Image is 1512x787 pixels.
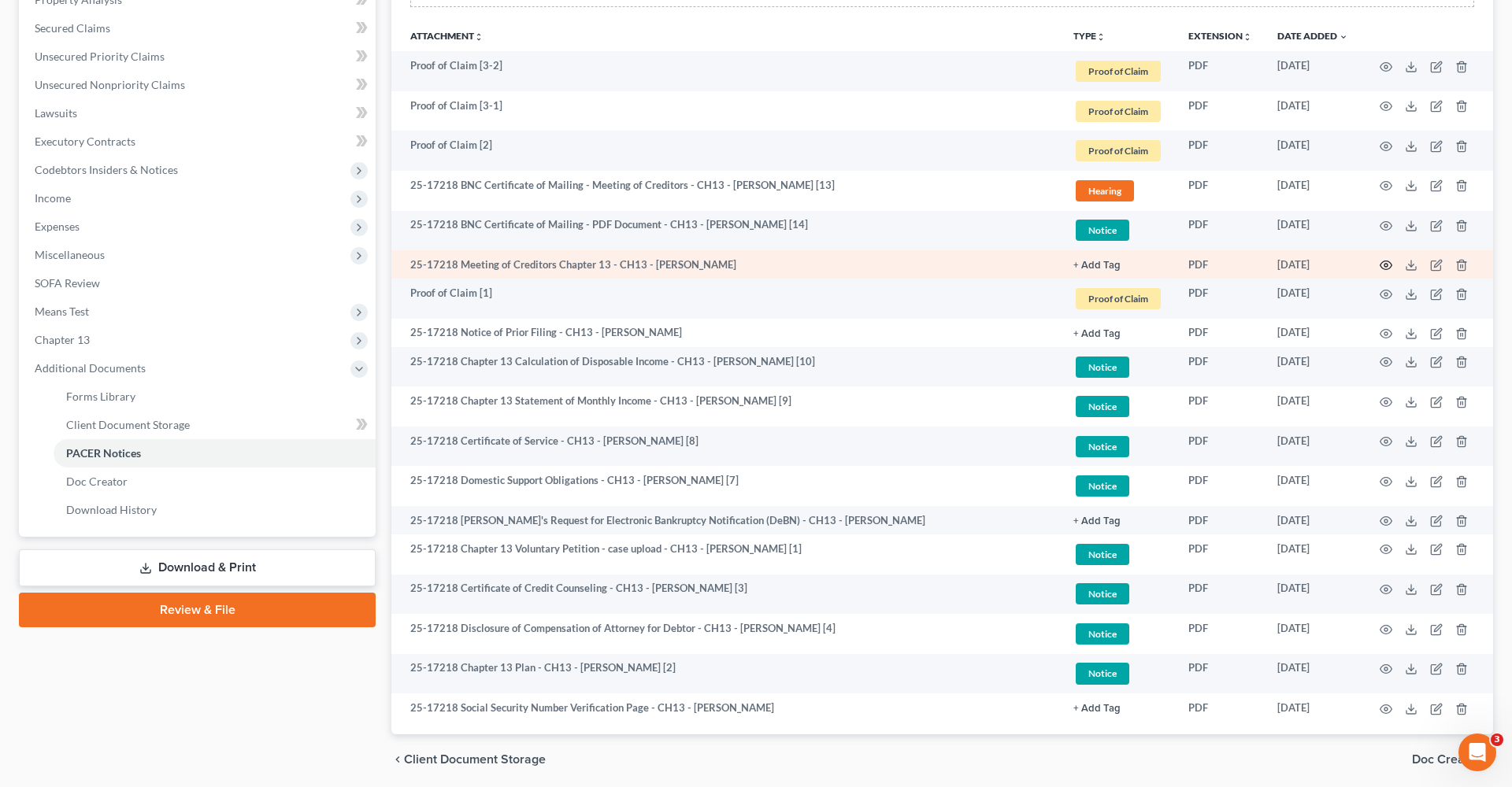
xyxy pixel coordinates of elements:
[54,411,376,439] a: Client Document Storage
[474,32,484,42] i: unfold_more
[1188,30,1252,42] a: Extensionunfold_more
[1491,733,1503,746] span: 3
[1265,466,1361,506] td: [DATE]
[1265,506,1361,534] td: [DATE]
[1073,516,1121,527] button: + Add Tag
[54,382,376,411] a: Forms Library
[1073,217,1163,243] a: Notice
[22,127,376,156] a: Executory Contracts
[1076,61,1161,82] span: Proof of Claim
[1176,250,1265,279] td: PDF
[391,171,1061,211] td: 25-17218 BNC Certificate of Mailing - Meeting of Creditors - CH13 - [PERSON_NAME] [13]
[391,427,1061,467] td: 25-17218 Certificate of Service - CH13 - [PERSON_NAME] [8]
[66,418,190,431] span: Client Document Storage
[35,305,89,318] span: Means Test
[66,475,128,488] span: Doc Creator
[35,135,135,148] span: Executory Contracts
[1176,386,1265,427] td: PDF
[35,191,71,205] span: Income
[1265,347,1361,387] td: [DATE]
[35,248,105,261] span: Miscellaneous
[1265,427,1361,467] td: [DATE]
[1265,654,1361,694] td: [DATE]
[1073,393,1163,419] a: Notice
[35,276,100,290] span: SOFA Review
[22,14,376,42] a: Secured Claims
[1176,131,1265,171] td: PDF
[35,106,77,120] span: Lawsuits
[391,614,1061,654] td: 25-17218 Disclosure of Compensation of Attorney for Debtor - CH13 - [PERSON_NAME] [4]
[1176,347,1265,387] td: PDF
[1073,513,1163,528] a: + Add Tag
[35,333,90,346] span: Chapter 13
[35,21,110,35] span: Secured Claims
[66,446,141,460] span: PACER Notices
[22,269,376,297] a: SOFA Review
[1176,171,1265,211] td: PDF
[35,361,146,375] span: Additional Documents
[1265,250,1361,279] td: [DATE]
[391,91,1061,131] td: Proof of Claim [3-1]
[1176,91,1265,131] td: PDF
[1176,693,1265,722] td: PDF
[1265,171,1361,211] td: [DATE]
[410,30,484,42] a: Attachmentunfold_more
[1076,544,1129,565] span: Notice
[1073,434,1163,460] a: Notice
[22,99,376,127] a: Lawsuits
[1176,575,1265,615] td: PDF
[391,693,1061,722] td: 25-17218 Social Security Number Verification Page - CH13 - [PERSON_NAME]
[1265,279,1361,319] td: [DATE]
[391,753,546,766] button: chevron_left Client Document Storage
[391,347,1061,387] td: 25-17218 Chapter 13 Calculation of Disposable Income - CH13 - [PERSON_NAME] [10]
[66,503,157,516] span: Download History
[19,549,376,586] a: Download & Print
[391,386,1061,427] td: 25-17218 Chapter 13 Statement of Monthly Income - CH13 - [PERSON_NAME] [9]
[22,42,376,71] a: Unsecured Priority Claims
[1277,30,1348,42] a: Date Added expand_more
[1243,32,1252,42] i: unfold_more
[1073,98,1163,124] a: Proof of Claim
[1073,286,1163,312] a: Proof of Claim
[1073,354,1163,380] a: Notice
[1412,753,1493,766] button: Doc Creator chevron_right
[54,496,376,524] a: Download History
[1076,583,1129,604] span: Notice
[1176,211,1265,251] td: PDF
[1265,211,1361,251] td: [DATE]
[1076,180,1134,201] span: Hearing
[1073,473,1163,499] a: Notice
[391,250,1061,279] td: 25-17218 Meeting of Creditors Chapter 13 - CH13 - [PERSON_NAME]
[1073,31,1106,42] button: TYPEunfold_more
[66,390,135,403] span: Forms Library
[35,50,165,63] span: Unsecured Priority Claims
[1265,91,1361,131] td: [DATE]
[35,220,80,233] span: Expenses
[1076,220,1129,241] span: Notice
[1073,704,1121,714] button: + Add Tag
[391,575,1061,615] td: 25-17218 Certificate of Credit Counseling - CH13 - [PERSON_NAME] [3]
[1073,178,1163,204] a: Hearing
[1076,288,1161,309] span: Proof of Claim
[391,753,404,766] i: chevron_left
[1073,325,1163,340] a: + Add Tag
[54,439,376,467] a: PACER Notices
[22,71,376,99] a: Unsecured Nonpriority Claims
[1073,58,1163,84] a: Proof of Claim
[1076,663,1129,684] span: Notice
[1176,51,1265,91] td: PDF
[1265,693,1361,722] td: [DATE]
[1265,575,1361,615] td: [DATE]
[1176,279,1265,319] td: PDF
[1076,140,1161,161] span: Proof of Claim
[1073,541,1163,567] a: Notice
[1265,614,1361,654] td: [DATE]
[1265,319,1361,347] td: [DATE]
[1265,51,1361,91] td: [DATE]
[1176,534,1265,575] td: PDF
[1076,623,1129,645] span: Notice
[1073,660,1163,686] a: Notice
[1176,466,1265,506] td: PDF
[391,131,1061,171] td: Proof of Claim [2]
[1176,319,1265,347] td: PDF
